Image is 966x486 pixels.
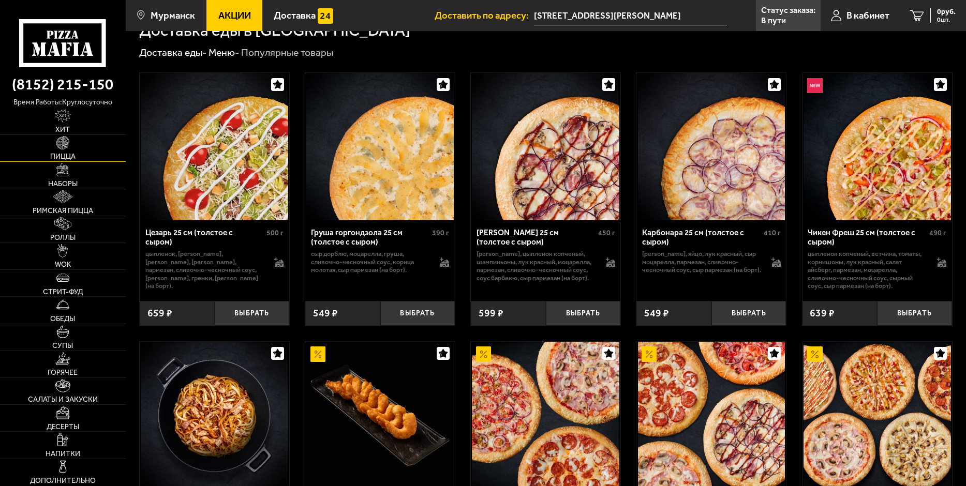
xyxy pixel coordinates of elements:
span: Роллы [50,234,76,241]
span: 599 ₽ [479,308,503,318]
span: 500 г [266,229,284,237]
span: Супы [52,342,73,350]
p: [PERSON_NAME], цыпленок копченый, шампиньоны, лук красный, моцарелла, пармезан, сливочно-чесночны... [477,250,596,282]
span: В кабинет [846,11,889,21]
img: Новинка [807,78,822,93]
div: Популярные товары [241,46,333,59]
p: цыпленок копченый, ветчина, томаты, корнишоны, лук красный, салат айсберг, пармезан, моцарелла, с... [808,250,927,290]
div: Чикен Фреш 25 см (толстое с сыром) [808,228,927,247]
img: Акционный [642,346,657,361]
span: Обеды [50,315,75,323]
span: Доставить по адресу: [435,11,534,21]
img: Акционный [476,346,491,361]
span: 450 г [598,229,615,237]
img: Цезарь 25 см (толстое с сыром) [141,73,288,220]
button: Выбрать [711,301,786,326]
h1: Доставка еды в [GEOGRAPHIC_DATA] [139,22,410,38]
img: Чикен Барбекю 25 см (толстое с сыром) [472,73,619,220]
span: улица Александрова, 24к1 [534,6,727,25]
p: цыпленок, [PERSON_NAME], [PERSON_NAME], [PERSON_NAME], пармезан, сливочно-чесночный соус, [PERSON... [145,250,264,290]
p: [PERSON_NAME], яйцо, лук красный, сыр Моцарелла, пармезан, сливочно-чесночный соус, сыр пармезан ... [642,250,761,274]
p: Статус заказа: [761,6,815,14]
a: Доставка еды- [139,47,207,58]
p: В пути [761,17,786,25]
div: Цезарь 25 см (толстое с сыром) [145,228,264,247]
span: 0 шт. [937,17,956,23]
a: Карбонара 25 см (толстое с сыром) [636,73,786,220]
a: Меню- [209,47,240,58]
div: Груша горгондзола 25 см (толстое с сыром) [311,228,430,247]
span: Акции [218,11,251,21]
img: 15daf4d41897b9f0e9f617042186c801.svg [318,8,333,23]
span: Наборы [48,180,78,188]
span: 659 ₽ [147,308,172,318]
span: WOK [55,261,71,268]
button: Выбрать [214,301,289,326]
span: Хит [55,126,70,133]
button: Выбрать [546,301,621,326]
a: Груша горгондзола 25 см (толстое с сыром) [305,73,455,220]
span: Стрит-фуд [43,288,83,296]
span: 390 г [432,229,449,237]
span: 639 ₽ [810,308,835,318]
span: 549 ₽ [313,308,338,318]
span: 549 ₽ [644,308,669,318]
img: Чикен Фреш 25 см (толстое с сыром) [804,73,951,220]
span: Пицца [50,153,76,160]
a: Цезарь 25 см (толстое с сыром) [140,73,289,220]
span: Римская пицца [33,207,93,215]
span: 0 руб. [937,8,956,16]
p: сыр дорблю, моцарелла, груша, сливочно-чесночный соус, корица молотая, сыр пармезан (на борт). [311,250,430,274]
img: Акционный [310,346,325,361]
img: Груша горгондзола 25 см (толстое с сыром) [306,73,454,220]
div: Карбонара 25 см (толстое с сыром) [642,228,761,247]
button: Выбрать [877,301,952,326]
button: Выбрать [380,301,455,326]
span: Напитки [46,450,80,458]
span: Салаты и закуски [28,396,98,403]
div: [PERSON_NAME] 25 см (толстое с сыром) [477,228,596,247]
img: Акционный [807,346,822,361]
span: Дополнительно [30,477,96,484]
span: Доставка [274,11,316,21]
span: 410 г [764,229,781,237]
span: Десерты [47,423,79,431]
span: Горячее [48,369,78,376]
input: Ваш адрес доставки [534,6,727,25]
span: Мурманск [151,11,195,21]
span: 490 г [929,229,946,237]
a: НовинкаЧикен Фреш 25 см (толстое с сыром) [802,73,952,220]
img: Карбонара 25 см (толстое с сыром) [638,73,785,220]
a: Чикен Барбекю 25 см (толстое с сыром) [471,73,620,220]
